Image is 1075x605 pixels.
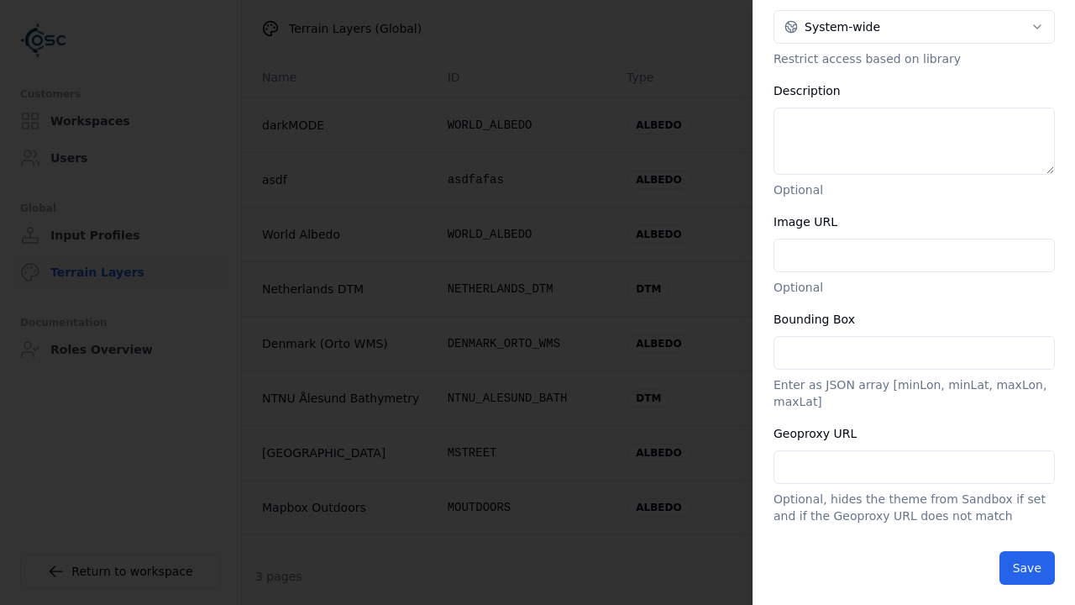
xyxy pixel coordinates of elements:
label: Image URL [773,215,837,229]
p: Optional, hides the theme from Sandbox if set and if the Geoproxy URL does not match [773,491,1055,524]
p: Optional [773,279,1055,296]
p: Restrict access based on library [773,50,1055,67]
label: Description [773,84,841,97]
p: Enter as JSON array [minLon, minLat, maxLon, maxLat] [773,376,1055,410]
p: Optional [773,181,1055,198]
label: Bounding Box [773,313,855,326]
button: Save [999,551,1055,585]
label: Geoproxy URL [773,427,857,440]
